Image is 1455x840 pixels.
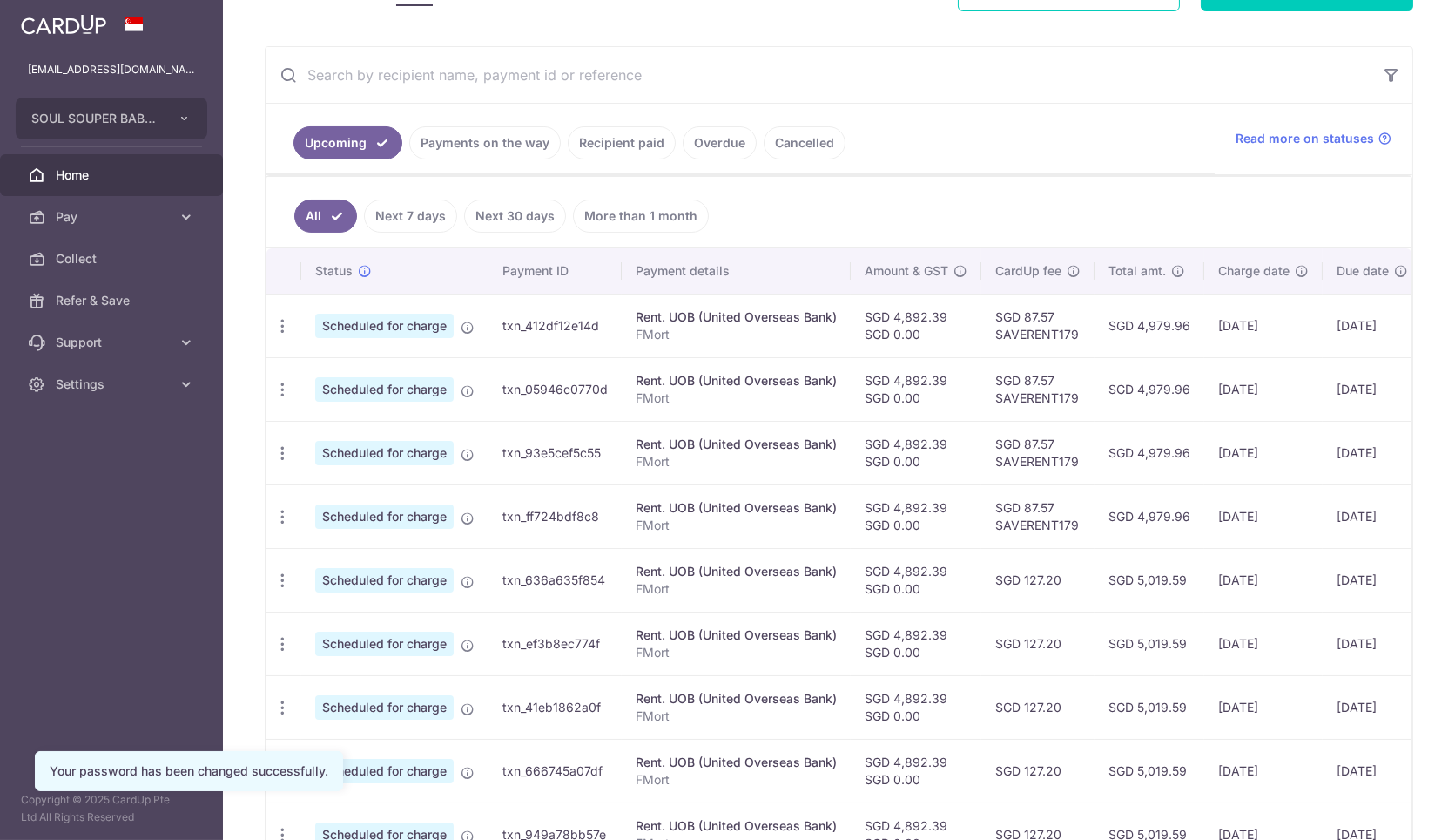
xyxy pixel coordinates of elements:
[1323,421,1422,484] td: [DATE]
[851,357,981,421] td: SGD 4,892.39 SGD 0.00
[1323,739,1422,803] td: [DATE]
[981,294,1095,357] td: SGD 87.57 SAVERENT179
[981,612,1095,675] td: SGD 127.20
[1108,262,1166,280] span: Total amt.
[636,754,837,771] div: Rent. UOB (United Overseas Bank)
[464,200,566,233] a: Next 30 days
[315,314,454,338] span: Scheduled for charge
[622,248,851,294] th: Payment details
[364,200,457,233] a: Next 7 days
[56,250,171,268] span: Collect
[636,308,837,326] div: Rent. UOB (United Overseas Bank)
[39,12,75,28] span: Help
[1204,421,1323,484] td: [DATE]
[488,357,622,421] td: txn_05946c0770d
[1095,739,1204,803] td: SGD 5,019.59
[1204,612,1323,675] td: [DATE]
[1095,421,1204,484] td: SGD 4,979.96
[636,627,837,644] div: Rent. UOB (United Overseas Bank)
[1323,294,1422,357] td: [DATE]
[28,61,195,78] p: [EMAIL_ADDRESS][DOMAIN_NAME]
[1323,484,1422,548] td: [DATE]
[636,499,837,517] div: Rent. UOB (United Overseas Bank)
[488,484,622,548] td: txn_ff724bdf8c8
[636,580,837,598] p: FMort
[1204,294,1323,357] td: [DATE]
[1204,675,1323,739] td: [DATE]
[981,739,1095,803] td: SGD 127.20
[865,262,948,280] span: Amount & GST
[315,759,454,783] span: Scheduled for charge
[1236,130,1374,147] span: Read more on statuses
[488,612,622,675] td: txn_ef3b8ec774f
[409,126,561,159] a: Payments on the way
[315,262,353,280] span: Status
[636,517,837,534] p: FMort
[294,200,357,233] a: All
[636,453,837,471] p: FMort
[981,675,1095,739] td: SGD 127.20
[981,548,1095,612] td: SGD 127.20
[573,200,709,233] a: More than 1 month
[488,248,622,294] th: Payment ID
[636,690,837,708] div: Rent. UOB (United Overseas Bank)
[56,166,171,184] span: Home
[995,262,1061,280] span: CardUp fee
[1236,130,1391,147] a: Read more on statuses
[636,390,837,407] p: FMort
[851,294,981,357] td: SGD 4,892.39 SGD 0.00
[1204,739,1323,803] td: [DATE]
[315,377,454,402] span: Scheduled for charge
[851,548,981,612] td: SGD 4,892.39 SGD 0.00
[1095,484,1204,548] td: SGD 4,979.96
[636,436,837,453] div: Rent. UOB (United Overseas Bank)
[1323,548,1422,612] td: [DATE]
[488,675,622,739] td: txn_41eb1862a0f
[636,563,837,580] div: Rent. UOB (United Overseas Bank)
[315,505,454,529] span: Scheduled for charge
[1323,357,1422,421] td: [DATE]
[568,126,676,159] a: Recipient paid
[851,484,981,548] td: SGD 4,892.39 SGD 0.00
[1095,357,1204,421] td: SGD 4,979.96
[56,334,171,351] span: Support
[1204,357,1323,421] td: [DATE]
[851,421,981,484] td: SGD 4,892.39 SGD 0.00
[488,739,622,803] td: txn_666745a07df
[636,644,837,661] p: FMort
[1095,612,1204,675] td: SGD 5,019.59
[56,208,171,226] span: Pay
[21,14,106,35] img: CardUp
[315,568,454,593] span: Scheduled for charge
[56,376,171,393] span: Settings
[981,357,1095,421] td: SGD 87.57 SAVERENT179
[851,675,981,739] td: SGD 4,892.39 SGD 0.00
[636,326,837,343] p: FMort
[1323,612,1422,675] td: [DATE]
[981,484,1095,548] td: SGD 87.57 SAVERENT179
[636,817,837,835] div: Rent. UOB (United Overseas Bank)
[488,421,622,484] td: txn_93e5cef5c55
[1095,548,1204,612] td: SGD 5,019.59
[1323,675,1422,739] td: [DATE]
[683,126,757,159] a: Overdue
[315,632,454,656] span: Scheduled for charge
[1095,294,1204,357] td: SGD 4,979.96
[266,47,1371,103] input: Search by recipient name, payment id or reference
[764,126,845,159] a: Cancelled
[488,548,622,612] td: txn_636a635f854
[1218,262,1290,280] span: Charge date
[293,126,402,159] a: Upcoming
[315,441,454,465] span: Scheduled for charge
[636,708,837,725] p: FMort
[31,110,160,127] span: SOUL SOUPER BABY PTE. LTD.
[1337,262,1389,280] span: Due date
[636,372,837,390] div: Rent. UOB (United Overseas Bank)
[488,294,622,357] td: txn_412df12e14d
[851,739,981,803] td: SGD 4,892.39 SGD 0.00
[16,98,207,139] button: SOUL SOUPER BABY PTE. LTD.
[636,771,837,789] p: FMort
[56,292,171,309] span: Refer & Save
[851,612,981,675] td: SGD 4,892.39 SGD 0.00
[1204,484,1323,548] td: [DATE]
